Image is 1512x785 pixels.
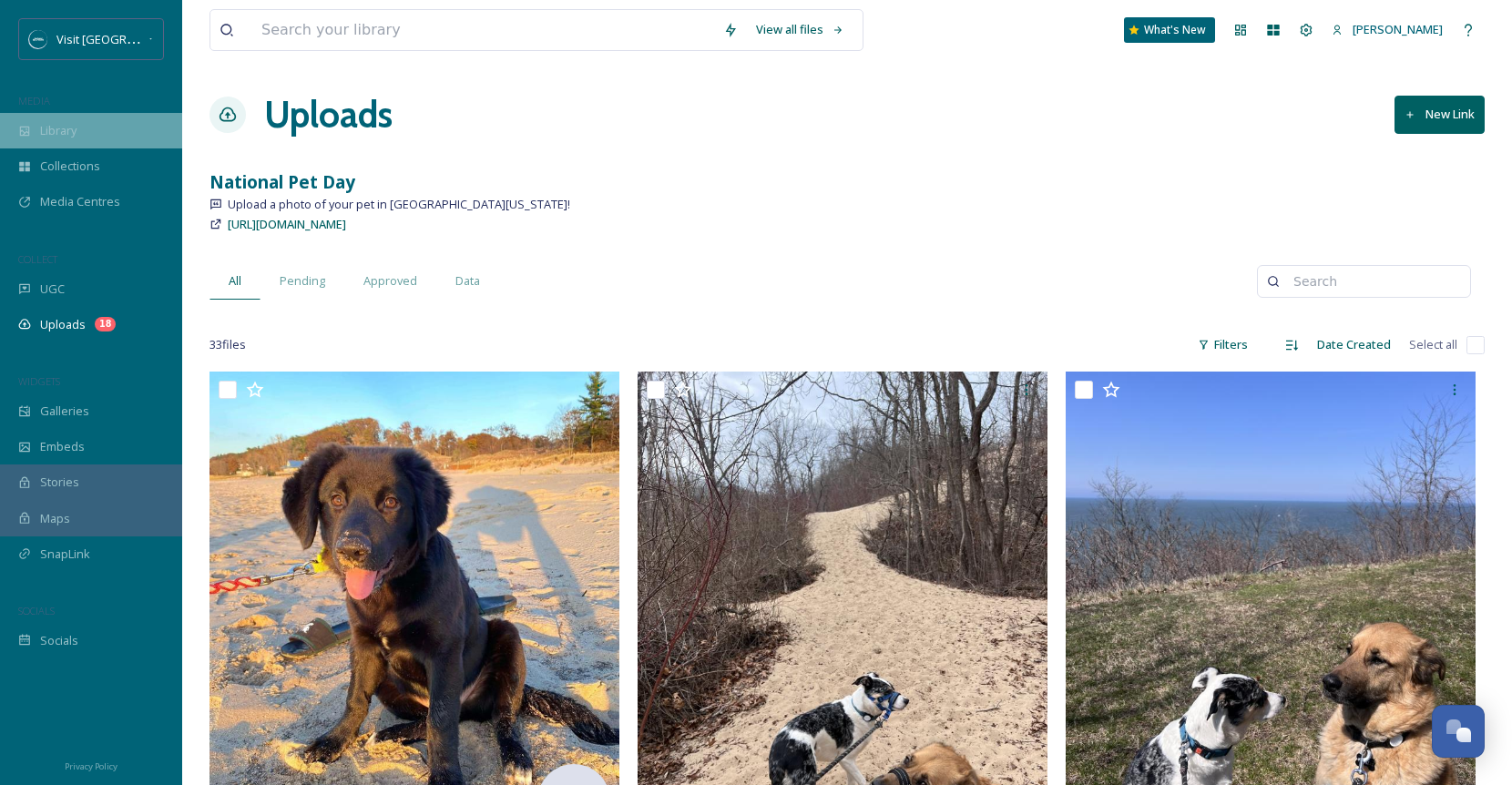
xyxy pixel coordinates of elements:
[18,604,55,617] span: SOCIALS
[1189,327,1257,362] div: Filters
[1432,705,1485,758] button: Open Chat
[40,510,70,527] span: Maps
[95,317,116,331] div: 18
[1284,263,1461,300] input: Search
[1124,17,1215,43] a: What's New
[363,272,417,290] span: Approved
[40,122,77,139] span: Library
[1409,336,1457,353] span: Select all
[1395,96,1485,133] button: New Link
[455,272,480,290] span: Data
[228,213,346,235] a: [URL][DOMAIN_NAME]
[40,632,78,649] span: Socials
[40,316,86,333] span: Uploads
[252,10,714,50] input: Search your library
[1323,12,1452,47] a: [PERSON_NAME]
[1308,327,1400,362] div: Date Created
[18,94,50,107] span: MEDIA
[229,272,241,290] span: All
[280,272,325,290] span: Pending
[56,30,260,47] span: Visit [GEOGRAPHIC_DATA][US_STATE]
[264,87,393,142] a: Uploads
[40,280,65,298] span: UGC
[40,545,90,563] span: SnapLink
[228,216,346,232] span: [URL][DOMAIN_NAME]
[40,474,79,491] span: Stories
[1353,21,1443,37] span: [PERSON_NAME]
[40,403,89,420] span: Galleries
[747,12,853,47] a: View all files
[209,169,355,194] strong: National Pet Day
[40,193,120,210] span: Media Centres
[65,754,117,776] a: Privacy Policy
[29,30,47,48] img: SM%20Social%20Profile.png
[40,438,85,455] span: Embeds
[209,336,246,353] span: 33 file s
[40,158,100,175] span: Collections
[18,374,60,388] span: WIDGETS
[18,252,57,266] span: COLLECT
[65,760,117,772] span: Privacy Policy
[228,196,570,213] span: Upload a photo of your pet in [GEOGRAPHIC_DATA][US_STATE]!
